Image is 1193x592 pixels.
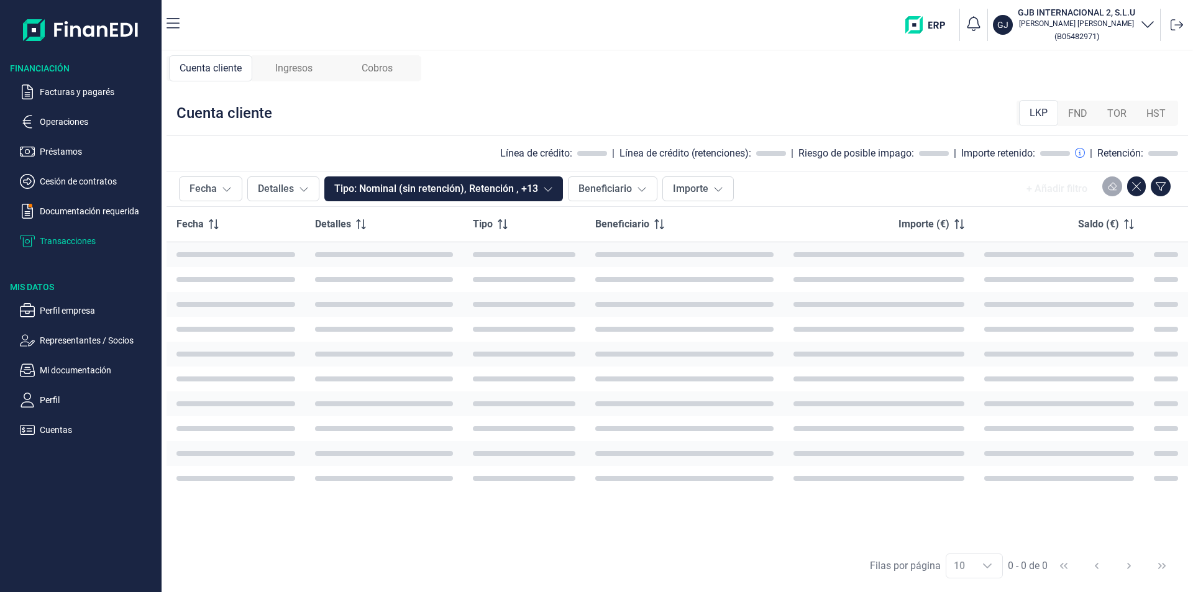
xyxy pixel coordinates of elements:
[997,19,1008,31] p: GJ
[1019,100,1058,126] div: LKP
[595,217,649,232] span: Beneficiario
[169,55,252,81] div: Cuenta cliente
[798,147,914,160] div: Riesgo de posible impago:
[1058,101,1097,126] div: FND
[1030,106,1048,121] span: LKP
[791,146,793,161] div: |
[1136,101,1176,126] div: HST
[40,363,157,378] p: Mi documentación
[275,61,313,76] span: Ingresos
[40,393,157,408] p: Perfil
[40,144,157,159] p: Préstamos
[336,55,419,81] div: Cobros
[40,114,157,129] p: Operaciones
[252,55,336,81] div: Ingresos
[20,114,157,129] button: Operaciones
[500,147,572,160] div: Línea de crédito:
[20,303,157,318] button: Perfil empresa
[1018,19,1135,29] p: [PERSON_NAME] [PERSON_NAME]
[1049,551,1079,581] button: First Page
[1114,551,1144,581] button: Next Page
[315,217,351,232] span: Detalles
[972,554,1002,578] div: Choose
[20,144,157,159] button: Préstamos
[961,147,1035,160] div: Importe retenido:
[898,217,949,232] span: Importe (€)
[1008,561,1048,571] span: 0 - 0 de 0
[40,303,157,318] p: Perfil empresa
[40,174,157,189] p: Cesión de contratos
[1068,106,1087,121] span: FND
[1097,147,1143,160] div: Retención:
[870,558,941,573] div: Filas por página
[176,103,272,123] div: Cuenta cliente
[1082,551,1112,581] button: Previous Page
[1054,32,1099,41] small: Copiar cif
[40,84,157,99] p: Facturas y pagarés
[20,84,157,99] button: Facturas y pagarés
[324,176,563,201] button: Tipo: Nominal (sin retención), Retención , +13
[362,61,393,76] span: Cobros
[40,422,157,437] p: Cuentas
[20,393,157,408] button: Perfil
[1078,217,1119,232] span: Saldo (€)
[40,234,157,248] p: Transacciones
[40,204,157,219] p: Documentación requerida
[20,174,157,189] button: Cesión de contratos
[1147,551,1177,581] button: Last Page
[473,217,493,232] span: Tipo
[179,176,242,201] button: Fecha
[568,176,657,201] button: Beneficiario
[40,333,157,348] p: Representantes / Socios
[905,16,954,34] img: erp
[1018,6,1135,19] h3: GJB INTERNACIONAL 2, S.L.U
[20,204,157,219] button: Documentación requerida
[180,61,242,76] span: Cuenta cliente
[662,176,734,201] button: Importe
[20,234,157,248] button: Transacciones
[247,176,319,201] button: Detalles
[619,147,751,160] div: Línea de crédito (retenciones):
[176,217,204,232] span: Fecha
[20,422,157,437] button: Cuentas
[20,363,157,378] button: Mi documentación
[1090,146,1092,161] div: |
[1107,106,1127,121] span: TOR
[23,10,139,50] img: Logo de aplicación
[1097,101,1136,126] div: TOR
[20,333,157,348] button: Representantes / Socios
[954,146,956,161] div: |
[1146,106,1166,121] span: HST
[612,146,615,161] div: |
[993,6,1155,43] button: GJGJB INTERNACIONAL 2, S.L.U[PERSON_NAME] [PERSON_NAME](B05482971)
